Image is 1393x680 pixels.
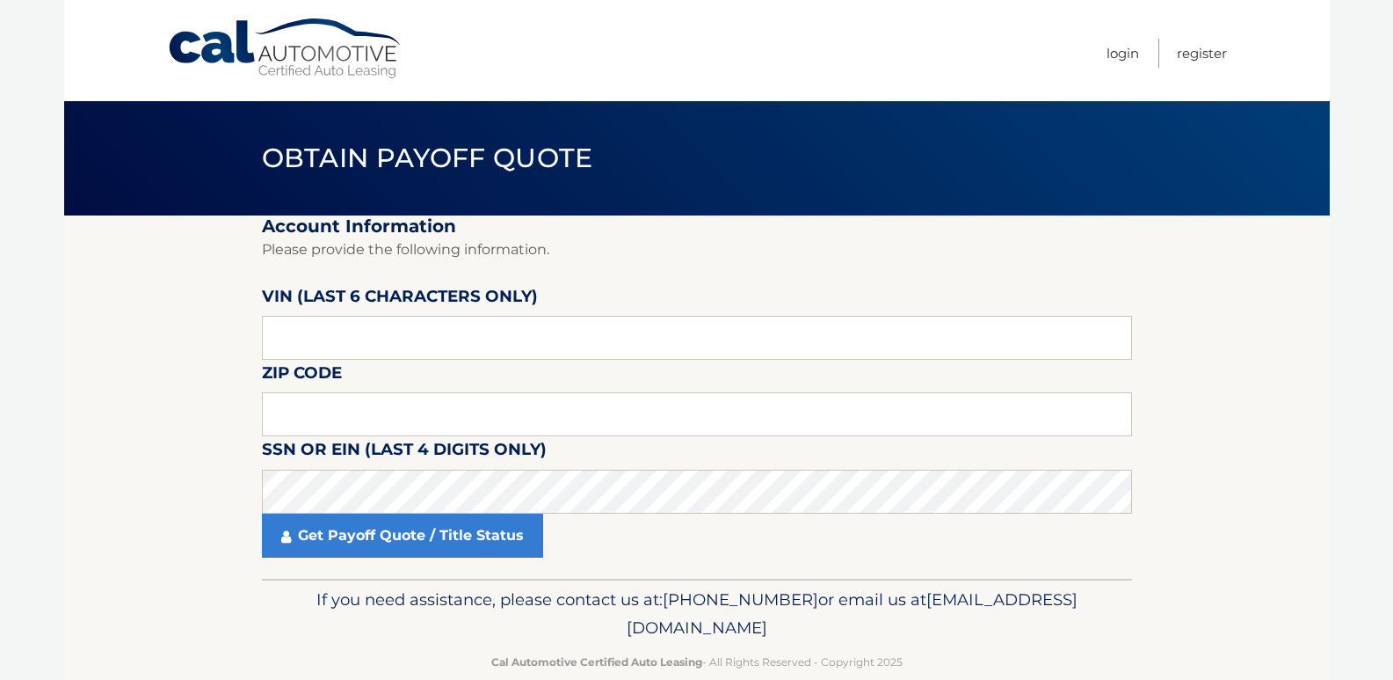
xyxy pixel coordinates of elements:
a: Login [1106,39,1139,68]
span: [PHONE_NUMBER] [663,589,818,610]
label: Zip Code [262,360,342,392]
span: Obtain Payoff Quote [262,142,593,174]
p: Please provide the following information. [262,238,1132,262]
a: Register [1177,39,1227,68]
label: SSN or EIN (last 4 digits only) [262,436,547,469]
p: - All Rights Reserved - Copyright 2025 [273,653,1121,671]
a: Get Payoff Quote / Title Status [262,514,543,558]
strong: Cal Automotive Certified Auto Leasing [491,655,702,669]
p: If you need assistance, please contact us at: or email us at [273,586,1121,642]
h2: Account Information [262,216,1132,238]
a: Cal Automotive [167,18,404,80]
label: VIN (last 6 characters only) [262,283,538,316]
